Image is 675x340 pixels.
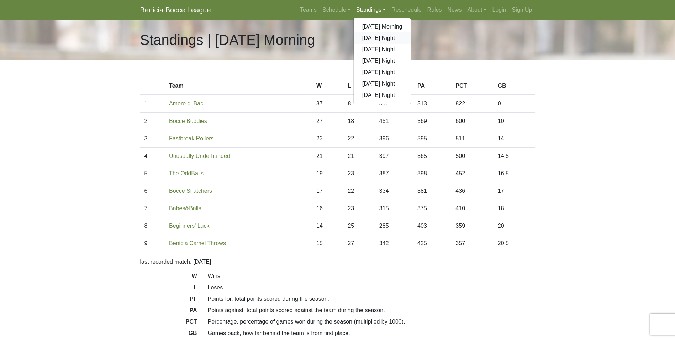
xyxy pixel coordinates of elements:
[494,148,535,165] td: 14.5
[202,306,540,315] dd: Points against, total points scored against the team during the season.
[509,3,535,17] a: Sign Up
[202,329,540,338] dd: Games back, how far behind the team is from first place.
[389,3,424,17] a: Reschedule
[343,217,375,235] td: 25
[451,130,493,148] td: 511
[413,165,451,182] td: 398
[375,235,413,252] td: 342
[413,77,451,95] th: PA
[202,318,540,326] dd: Percentage, percentage of games won during the season (multiplied by 1000).
[343,113,375,130] td: 18
[375,182,413,200] td: 334
[140,95,165,113] td: 1
[297,3,320,17] a: Teams
[413,148,451,165] td: 365
[375,165,413,182] td: 387
[489,3,509,17] a: Login
[202,272,540,280] dd: Wins
[169,153,230,159] a: Unusually Underhanded
[494,217,535,235] td: 20
[354,67,411,78] a: [DATE] Night
[343,165,375,182] td: 23
[169,205,201,211] a: Babes&Balls
[343,200,375,217] td: 23
[312,113,343,130] td: 27
[354,55,411,67] a: [DATE] Night
[169,188,212,194] a: Bocce Snatchers
[354,78,411,89] a: [DATE] Night
[169,223,209,229] a: Beginners' Luck
[140,130,165,148] td: 3
[451,200,493,217] td: 410
[451,235,493,252] td: 357
[354,32,411,44] a: [DATE] Night
[343,77,375,95] th: L
[451,95,493,113] td: 822
[343,148,375,165] td: 21
[140,3,211,17] a: Benicia Bocce League
[413,113,451,130] td: 369
[320,3,353,17] a: Schedule
[165,77,312,95] th: Team
[202,295,540,303] dd: Points for, total points scored during the season.
[140,182,165,200] td: 6
[451,182,493,200] td: 436
[424,3,445,17] a: Rules
[312,148,343,165] td: 21
[353,18,411,104] div: Standings
[312,182,343,200] td: 17
[413,95,451,113] td: 313
[140,148,165,165] td: 4
[140,258,535,266] p: last recorded match: [DATE]
[354,21,411,32] a: [DATE] Morning
[135,295,202,306] dt: PF
[140,217,165,235] td: 8
[354,44,411,55] a: [DATE] Night
[494,77,535,95] th: GB
[312,165,343,182] td: 19
[312,235,343,252] td: 15
[375,200,413,217] td: 315
[451,148,493,165] td: 500
[169,135,213,141] a: Fastbreak Rollers
[135,306,202,318] dt: PA
[135,283,202,295] dt: L
[375,217,413,235] td: 285
[413,130,451,148] td: 395
[343,95,375,113] td: 8
[202,283,540,292] dd: Loses
[494,200,535,217] td: 18
[169,240,226,246] a: Benicia Camel Throws
[135,318,202,329] dt: PCT
[169,101,205,107] a: Amore di Baci
[494,182,535,200] td: 17
[312,77,343,95] th: W
[343,235,375,252] td: 27
[169,118,207,124] a: Bocce Buddies
[312,130,343,148] td: 23
[169,170,204,176] a: The OddBalls
[140,200,165,217] td: 7
[140,235,165,252] td: 9
[451,113,493,130] td: 600
[494,130,535,148] td: 14
[494,95,535,113] td: 0
[353,3,389,17] a: Standings
[135,272,202,283] dt: W
[413,217,451,235] td: 403
[451,217,493,235] td: 359
[375,148,413,165] td: 397
[413,235,451,252] td: 425
[312,200,343,217] td: 16
[354,89,411,101] a: [DATE] Night
[375,113,413,130] td: 451
[375,130,413,148] td: 396
[343,130,375,148] td: 22
[494,235,535,252] td: 20.5
[494,165,535,182] td: 16.5
[451,165,493,182] td: 452
[312,217,343,235] td: 14
[451,77,493,95] th: PCT
[140,31,315,48] h1: Standings | [DATE] Morning
[140,165,165,182] td: 5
